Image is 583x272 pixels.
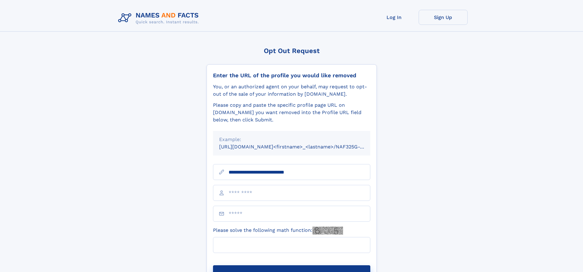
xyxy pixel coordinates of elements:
small: [URL][DOMAIN_NAME]<firstname>_<lastname>/NAF325G-xxxxxxxx [219,144,382,150]
div: You, or an authorized agent on your behalf, may request to opt-out of the sale of your informatio... [213,83,370,98]
a: Sign Up [419,10,468,25]
div: Enter the URL of the profile you would like removed [213,72,370,79]
a: Log In [370,10,419,25]
div: Opt Out Request [207,47,377,55]
div: Please copy and paste the specific profile page URL on [DOMAIN_NAME] you want removed into the Pr... [213,102,370,124]
label: Please solve the following math function: [213,227,343,235]
div: Example: [219,136,364,143]
img: Logo Names and Facts [116,10,204,26]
